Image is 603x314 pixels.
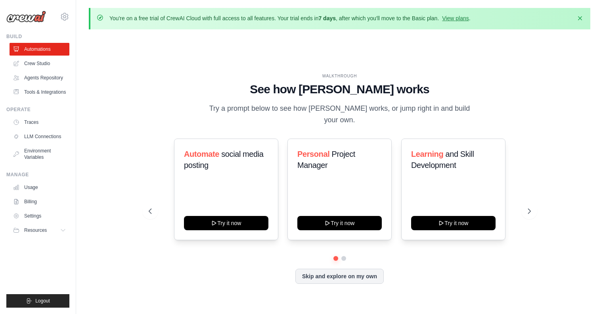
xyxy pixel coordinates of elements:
a: LLM Connections [10,130,69,143]
p: You're on a free trial of CrewAI Cloud with full access to all features. Your trial ends in , aft... [109,14,471,22]
a: Traces [10,116,69,129]
strong: 7 days [318,15,336,21]
div: WALKTHROUGH [149,73,531,79]
a: Billing [10,195,69,208]
button: Try it now [411,216,496,230]
button: Logout [6,294,69,308]
a: Settings [10,210,69,222]
button: Resources [10,224,69,237]
img: Logo [6,11,46,23]
a: Automations [10,43,69,56]
span: Personal [297,150,329,158]
span: Automate [184,150,219,158]
button: Try it now [184,216,268,230]
span: social media posting [184,150,264,170]
h1: See how [PERSON_NAME] works [149,82,531,96]
div: Operate [6,106,69,113]
a: Agents Repository [10,71,69,84]
a: View plans [442,15,469,21]
span: and Skill Development [411,150,474,170]
span: Resources [24,227,47,233]
div: Manage [6,171,69,178]
button: Try it now [297,216,382,230]
div: Build [6,33,69,40]
button: Skip and explore on my own [295,269,384,284]
span: Logout [35,298,50,304]
a: Environment Variables [10,144,69,164]
span: Learning [411,150,443,158]
a: Crew Studio [10,57,69,70]
a: Tools & Integrations [10,86,69,98]
a: Usage [10,181,69,194]
p: Try a prompt below to see how [PERSON_NAME] works, or jump right in and build your own. [207,103,473,126]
